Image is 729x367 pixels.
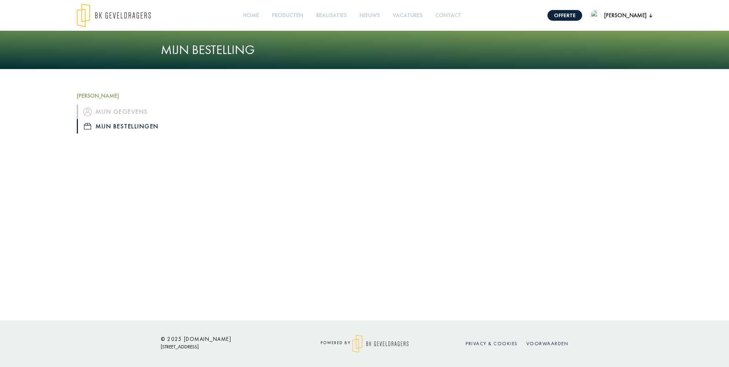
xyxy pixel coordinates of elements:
a: Contact [432,8,464,24]
a: iconMijn gegevens [77,104,213,119]
img: icon [83,108,92,116]
a: Nieuws [357,8,383,24]
a: Offerte [547,10,582,21]
p: [STREET_ADDRESS] [161,342,289,351]
a: Vacatures [390,8,425,24]
span: [PERSON_NAME] [601,11,649,20]
h5: [PERSON_NAME] [77,92,213,99]
img: undefined [591,10,601,21]
a: Voorwaarden [526,340,569,347]
h6: © 2025 [DOMAIN_NAME] [161,336,289,342]
img: logo [352,335,408,353]
button: [PERSON_NAME] [591,10,652,21]
h1: Mijn bestelling [161,42,568,58]
img: logo [77,4,151,27]
a: iconMijn bestellingen [77,119,213,133]
a: Privacy & cookies [466,340,518,347]
img: icon [84,123,91,129]
a: Home [240,8,262,24]
a: Producten [269,8,306,24]
a: Realisaties [313,8,349,24]
div: powered by [300,335,429,353]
